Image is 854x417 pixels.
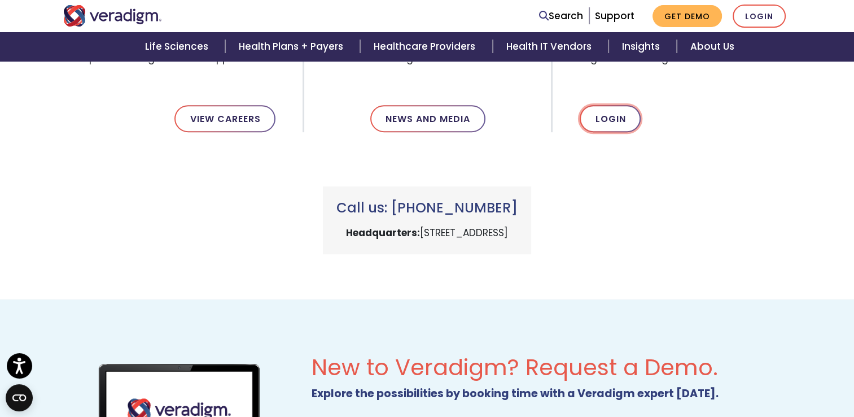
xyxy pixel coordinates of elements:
[336,225,518,241] p: [STREET_ADDRESS]
[580,46,791,87] span: Login into Veradigm solutions.
[608,32,677,61] a: Insights
[336,200,518,216] h3: Call us: [PHONE_NUMBER]
[331,46,524,87] span: View Veradigm's Press Releases.
[311,385,791,403] p: Explore the possibilities by booking time with a Veradigm expert [DATE].
[225,32,360,61] a: Health Plans + Payers
[6,384,33,411] button: Open CMP widget
[346,226,420,240] strong: Headquarters:
[652,5,722,27] a: Get Demo
[539,8,583,24] a: Search
[311,354,791,381] h2: New to Veradigm? Request a Demo.
[595,9,634,23] a: Support
[132,32,225,61] a: Life Sciences
[370,105,485,132] a: News and Media
[63,46,276,87] span: Explore Veradigm’s career opportunities.
[63,5,162,27] img: Veradigm logo
[493,32,608,61] a: Health IT Vendors
[360,32,492,61] a: Healthcare Providers
[174,105,275,132] a: View Careers
[677,32,748,61] a: About Us
[733,5,786,28] a: Login
[580,105,641,132] a: Login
